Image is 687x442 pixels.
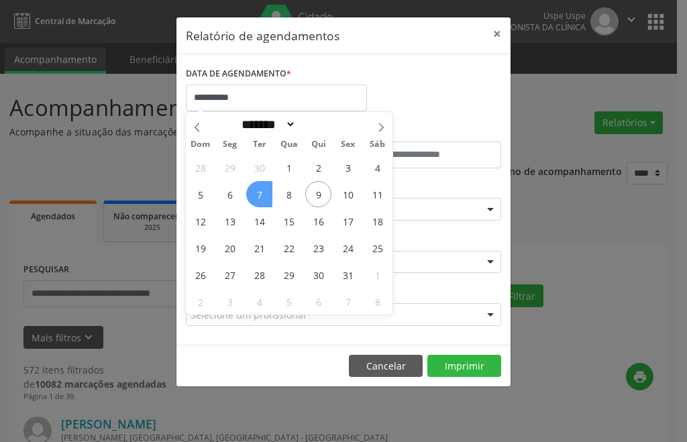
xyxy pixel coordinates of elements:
h5: Relatório de agendamentos [186,27,339,44]
span: Ter [245,140,274,149]
label: ATÉ [347,121,501,142]
span: Outubro 15, 2025 [276,208,302,234]
span: Outubro 25, 2025 [364,235,390,261]
span: Outubro 26, 2025 [187,262,213,288]
span: Novembro 1, 2025 [364,262,390,288]
span: Outubro 6, 2025 [217,181,243,207]
span: Selecione um profissional [191,308,306,322]
span: Outubro 7, 2025 [246,181,272,207]
span: Novembro 2, 2025 [187,288,213,315]
span: Outubro 22, 2025 [276,235,302,261]
span: Novembro 6, 2025 [305,288,331,315]
span: Outubro 21, 2025 [246,235,272,261]
span: Novembro 3, 2025 [217,288,243,315]
span: Outubro 28, 2025 [246,262,272,288]
span: Setembro 28, 2025 [187,154,213,180]
span: Qui [304,140,333,149]
span: Outubro 17, 2025 [335,208,361,234]
span: Outubro 27, 2025 [217,262,243,288]
span: Novembro 7, 2025 [335,288,361,315]
span: Outubro 8, 2025 [276,181,302,207]
input: Year [296,117,340,131]
span: Outubro 14, 2025 [246,208,272,234]
button: Close [484,17,511,50]
span: Outubro 29, 2025 [276,262,302,288]
span: Novembro 4, 2025 [246,288,272,315]
span: Outubro 24, 2025 [335,235,361,261]
span: Outubro 31, 2025 [335,262,361,288]
span: Outubro 4, 2025 [364,154,390,180]
span: Qua [274,140,304,149]
span: Dom [186,140,215,149]
span: Outubro 23, 2025 [305,235,331,261]
span: Outubro 5, 2025 [187,181,213,207]
span: Outubro 12, 2025 [187,208,213,234]
span: Outubro 20, 2025 [217,235,243,261]
span: Sex [333,140,363,149]
span: Outubro 9, 2025 [305,181,331,207]
span: Outubro 2, 2025 [305,154,331,180]
span: Novembro 8, 2025 [364,288,390,315]
span: Outubro 18, 2025 [364,208,390,234]
span: Outubro 1, 2025 [276,154,302,180]
span: Outubro 13, 2025 [217,208,243,234]
button: Cancelar [349,355,423,378]
span: Setembro 30, 2025 [246,154,272,180]
span: Outubro 3, 2025 [335,154,361,180]
span: Setembro 29, 2025 [217,154,243,180]
button: Imprimir [427,355,501,378]
span: Seg [215,140,245,149]
span: Outubro 11, 2025 [364,181,390,207]
span: Sáb [363,140,392,149]
span: Outubro 19, 2025 [187,235,213,261]
label: DATA DE AGENDAMENTO [186,64,291,85]
span: Outubro 30, 2025 [305,262,331,288]
span: Outubro 10, 2025 [335,181,361,207]
span: Novembro 5, 2025 [276,288,302,315]
select: Month [237,117,297,131]
span: Outubro 16, 2025 [305,208,331,234]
